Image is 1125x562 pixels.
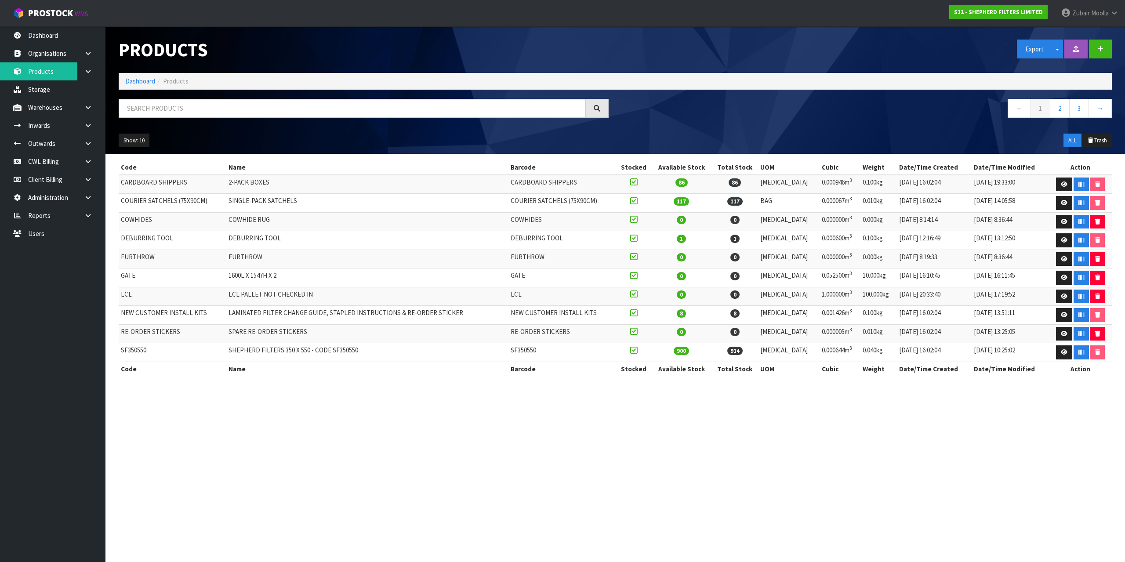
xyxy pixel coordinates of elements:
th: Weight [860,362,897,376]
button: ALL [1063,134,1081,148]
span: 0 [677,216,686,224]
a: ← [1008,99,1031,118]
th: Date/Time Modified [972,362,1049,376]
span: 0 [730,216,740,224]
sup: 3 [849,270,852,276]
span: 900 [674,347,689,355]
td: BAG [758,194,819,213]
input: Search products [119,99,586,118]
td: LCL [119,287,226,306]
sup: 3 [849,252,852,258]
td: 0.000000m [820,212,860,231]
td: GATE [119,268,226,287]
td: [DATE] 8:14:14 [897,212,972,231]
td: 0.000000m [820,250,860,268]
td: SPARE RE-ORDER STICKERS [226,324,509,343]
td: COWHIDES [119,212,226,231]
a: → [1089,99,1112,118]
td: LCL PALLET NOT CHECKED IN [226,287,509,306]
span: 914 [727,347,743,355]
td: SINGLE-PACK SATCHELS [226,194,509,213]
td: 0.000005m [820,324,860,343]
td: [DATE] 16:02:04 [897,324,972,343]
span: 1 [677,235,686,243]
th: Stocked [616,160,651,174]
th: Name [226,362,509,376]
td: LCL [508,287,616,306]
th: Action [1049,160,1112,174]
td: NEW CUSTOMER INSTALL KITS [119,306,226,325]
td: [MEDICAL_DATA] [758,250,819,268]
th: Total Stock [711,160,758,174]
h1: Products [119,40,609,60]
th: Action [1049,362,1112,376]
th: Date/Time Created [897,160,972,174]
td: [DATE] 13:25:05 [972,324,1049,343]
sup: 3 [849,326,852,333]
td: [DATE] 20:33:40 [897,287,972,306]
td: [MEDICAL_DATA] [758,287,819,306]
td: [DATE] 10:25:02 [972,343,1049,362]
sup: 3 [849,345,852,351]
td: [DATE] 13:12:50 [972,231,1049,250]
td: 0.000067m [820,194,860,213]
sup: 3 [849,196,852,202]
sup: 3 [849,233,852,239]
td: COURIER SATCHELS (75X90CM) [119,194,226,213]
td: 1600L X 1547H X 2 [226,268,509,287]
td: CARDBOARD SHIPPERS [508,175,616,194]
span: 0 [677,328,686,336]
th: UOM [758,362,819,376]
td: SHEPHERD FILTERS 350 X 550 - CODE SF350550 [226,343,509,362]
th: Barcode [508,160,616,174]
a: 3 [1069,99,1089,118]
td: 0.000644m [820,343,860,362]
nav: Page navigation [622,99,1112,120]
td: 0.052500m [820,268,860,287]
th: Cubic [820,362,860,376]
a: 1 [1031,99,1050,118]
button: Show: 10 [119,134,149,148]
td: COWHIDE RUG [226,212,509,231]
td: 1.000000m [820,287,860,306]
a: 2 [1050,99,1070,118]
td: [DATE] 16:02:04 [897,194,972,213]
th: Stocked [616,362,651,376]
td: [DATE] 16:02:04 [897,175,972,194]
span: 117 [674,197,689,206]
td: 0.040kg [860,343,897,362]
td: DEBURRING TOOL [226,231,509,250]
td: [MEDICAL_DATA] [758,306,819,325]
td: NEW CUSTOMER INSTALL KITS [508,306,616,325]
span: Products [163,77,189,85]
th: Barcode [508,362,616,376]
td: [MEDICAL_DATA] [758,324,819,343]
sup: 3 [849,177,852,183]
td: 0.000946m [820,175,860,194]
td: RE-ORDER STICKERS [508,324,616,343]
td: 0.000600m [820,231,860,250]
td: [DATE] 16:02:04 [897,306,972,325]
span: ProStock [28,7,73,19]
th: Available Stock [651,362,711,376]
td: GATE [508,268,616,287]
td: [DATE] 8:36:44 [972,212,1049,231]
td: 100.000kg [860,287,897,306]
span: 0 [730,253,740,261]
td: CARDBOARD SHIPPERS [119,175,226,194]
small: WMS [75,10,88,18]
th: Code [119,160,226,174]
th: Code [119,362,226,376]
th: Cubic [820,160,860,174]
td: [MEDICAL_DATA] [758,175,819,194]
td: [DATE] 16:11:45 [972,268,1049,287]
td: [DATE] 8:19:33 [897,250,972,268]
sup: 3 [849,308,852,314]
td: [DATE] 17:19:52 [972,287,1049,306]
a: S12 - SHEPHERD FILTERS LIMITED [949,5,1048,19]
td: [MEDICAL_DATA] [758,212,819,231]
th: Available Stock [651,160,711,174]
td: [DATE] 8:36:44 [972,250,1049,268]
td: DEBURRING TOOL [119,231,226,250]
td: [DATE] 16:02:04 [897,343,972,362]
